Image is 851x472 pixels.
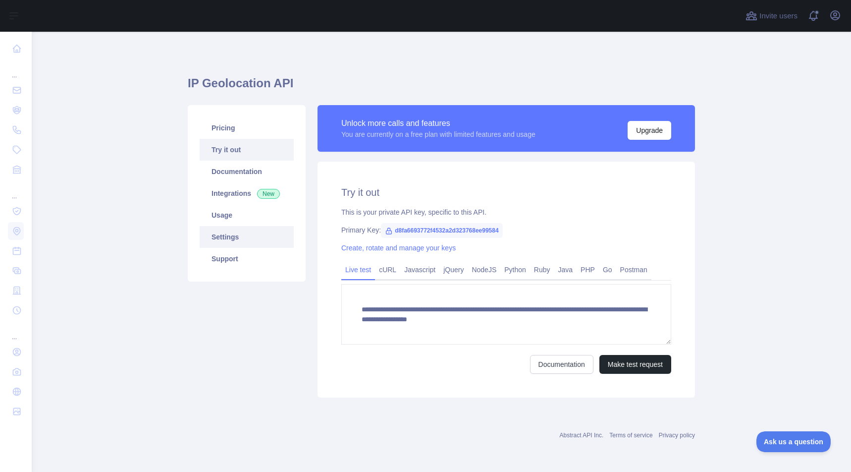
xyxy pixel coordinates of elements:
[8,59,24,79] div: ...
[628,121,671,140] button: Upgrade
[341,207,671,217] div: This is your private API key, specific to this API.
[599,262,616,278] a: Go
[8,321,24,341] div: ...
[616,262,651,278] a: Postman
[530,262,554,278] a: Ruby
[659,432,695,439] a: Privacy policy
[577,262,599,278] a: PHP
[200,139,294,161] a: Try it out
[341,129,535,139] div: You are currently on a free plan with limited features and usage
[375,262,400,278] a: cURL
[200,204,294,226] a: Usage
[609,432,652,439] a: Terms of service
[560,432,604,439] a: Abstract API Inc.
[8,180,24,200] div: ...
[341,185,671,199] h2: Try it out
[530,355,593,374] a: Documentation
[200,182,294,204] a: Integrations New
[439,262,468,278] a: jQuery
[599,355,671,374] button: Make test request
[341,244,456,252] a: Create, rotate and manage your keys
[200,161,294,182] a: Documentation
[341,118,535,129] div: Unlock more calls and features
[381,223,503,238] span: d8fa6693772f4532a2d323768ee99584
[468,262,500,278] a: NodeJS
[759,10,798,22] span: Invite users
[554,262,577,278] a: Java
[188,75,695,99] h1: IP Geolocation API
[341,262,375,278] a: Live test
[200,248,294,270] a: Support
[200,117,294,139] a: Pricing
[756,431,831,452] iframe: Toggle Customer Support
[257,189,280,199] span: New
[500,262,530,278] a: Python
[744,8,799,24] button: Invite users
[400,262,439,278] a: Javascript
[341,225,671,235] div: Primary Key:
[200,226,294,248] a: Settings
